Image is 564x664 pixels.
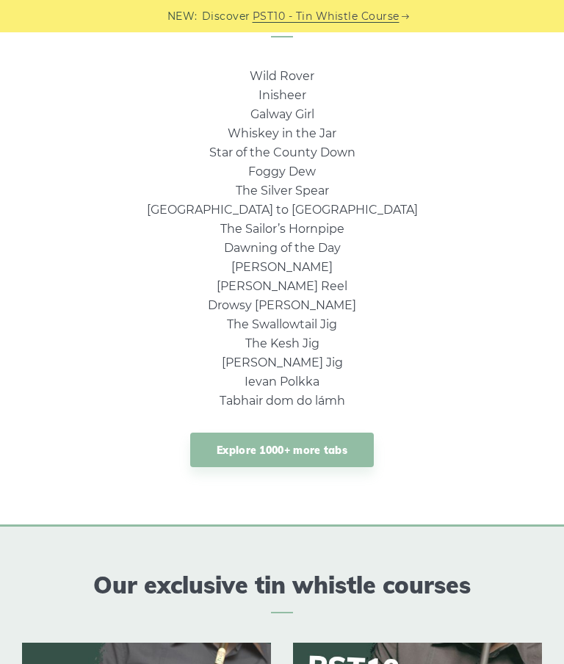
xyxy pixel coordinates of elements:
a: Dawning of the Day [224,241,341,255]
a: [PERSON_NAME] [231,260,333,274]
a: [PERSON_NAME] Jig [222,356,343,369]
a: [GEOGRAPHIC_DATA] to [GEOGRAPHIC_DATA] [147,203,418,217]
a: Ievan Polkka [245,375,319,389]
span: Discover [202,8,250,25]
a: Inisheer [258,88,306,102]
a: The Swallowtail Jig [227,317,337,331]
a: The Kesh Jig [245,336,319,350]
a: Galway Girl [250,107,314,121]
a: Explore 1000+ more tabs [190,433,374,467]
a: PST10 - Tin Whistle Course [253,8,399,25]
a: Wild Rover [250,69,314,83]
h2: Our exclusive tin whistle courses [22,571,542,613]
a: Foggy Dew [248,165,316,178]
a: Tabhair dom do lámh [220,394,345,408]
a: The Silver Spear [236,184,329,198]
a: Whiskey in the Jar [228,126,336,140]
a: Drowsy [PERSON_NAME] [208,298,356,312]
a: The Sailor’s Hornpipe [220,222,344,236]
a: Star of the County Down [209,145,355,159]
a: [PERSON_NAME] Reel [217,279,347,293]
span: NEW: [167,8,198,25]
